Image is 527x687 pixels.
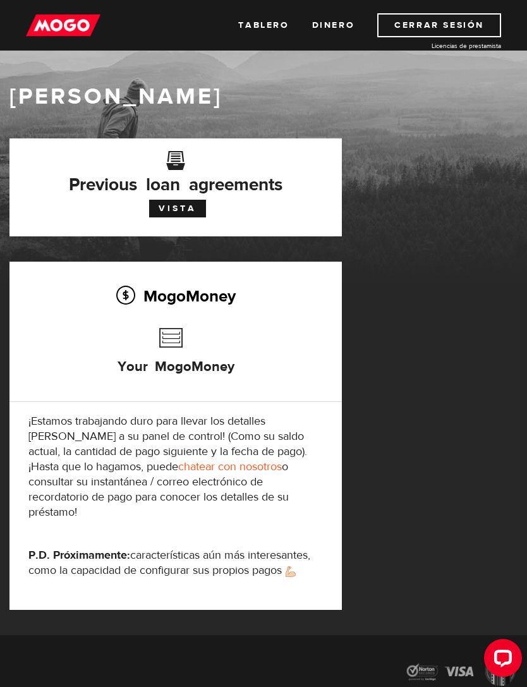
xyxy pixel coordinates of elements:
p: ¡Estamos trabajando duro para llevar los detalles [PERSON_NAME] a su panel de control! (Como su s... [28,414,323,520]
a: Dinero [312,13,355,37]
img: emoji de brazo fuerte [286,566,296,577]
h2: MogoMoney [28,283,323,309]
strong: P.D. Próximamente: [28,548,130,562]
h3: Your MogoMoney [118,322,234,394]
p: características aún más interesantes, como la capacidad de configurar sus propios pagos [28,548,323,578]
a: Licencias de prestamista [406,41,501,51]
iframe: Widget de chat de LiveChat [474,634,527,687]
a: Tablero [238,13,289,37]
img: mogo_logo-11ee424be714fa7cbb0f0f49df9e16ec.png [26,13,100,37]
a: VISTA [149,200,206,217]
a: chatear con nosotros [178,459,282,474]
a: Cerrar sesión [377,13,501,37]
h3: Previous loan agreements [28,159,323,191]
h1: [PERSON_NAME] [9,83,518,110]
